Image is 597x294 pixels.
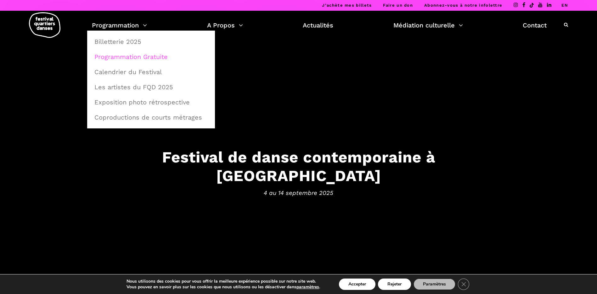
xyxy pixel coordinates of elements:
a: Actualités [303,20,333,31]
a: Médiation culturelle [393,20,463,31]
a: Programmation Gratuite [91,50,211,64]
button: Paramètres [414,279,455,290]
a: Abonnez-vous à notre infolettre [424,3,502,8]
button: Close GDPR Cookie Banner [458,279,469,290]
img: logo-fqd-med [29,12,60,38]
a: A Propos [207,20,243,31]
a: EN [561,3,568,8]
a: Exposition photo rétrospective [91,95,211,109]
button: Accepter [339,279,375,290]
a: Billetterie 2025 [91,34,211,49]
a: Les artistes du FQD 2025 [91,80,211,94]
a: J’achète mes billets [322,3,372,8]
a: Contact [523,20,547,31]
button: paramètres [296,284,319,290]
h3: Festival de danse contemporaine à [GEOGRAPHIC_DATA] [104,148,494,185]
a: Coproductions de courts métrages [91,110,211,125]
a: Faire un don [383,3,413,8]
span: 4 au 14 septembre 2025 [104,188,494,197]
button: Rejeter [378,279,411,290]
a: Programmation [92,20,147,31]
p: Nous utilisons des cookies pour vous offrir la meilleure expérience possible sur notre site web. [127,279,320,284]
a: Calendrier du Festival [91,65,211,79]
p: Vous pouvez en savoir plus sur les cookies que nous utilisons ou les désactiver dans . [127,284,320,290]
